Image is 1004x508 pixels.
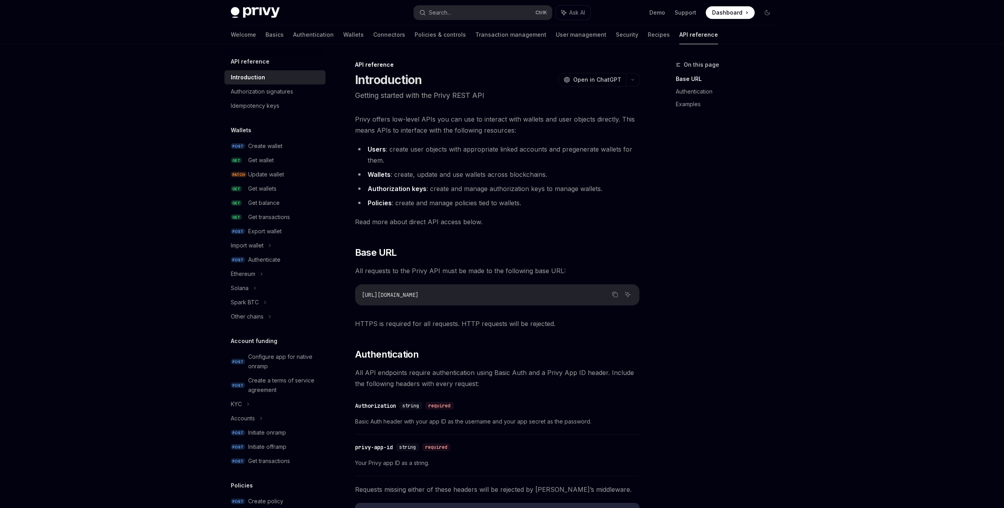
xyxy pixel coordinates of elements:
[648,25,670,44] a: Recipes
[231,25,256,44] a: Welcome
[415,25,466,44] a: Policies & controls
[248,170,284,179] div: Update wallet
[224,167,325,182] a: PATCHUpdate wallet
[675,9,696,17] a: Support
[676,73,780,85] a: Base URL
[231,143,245,149] span: POST
[231,157,242,163] span: GET
[373,25,405,44] a: Connectors
[402,403,419,409] span: string
[224,153,325,167] a: GETGet wallet
[414,6,552,20] button: Search...CtrlK
[355,443,393,451] div: privy-app-id
[231,172,247,178] span: PATCH
[231,214,242,220] span: GET
[556,25,606,44] a: User management
[231,87,293,96] div: Authorization signatures
[248,352,321,371] div: Configure app for native onramp
[231,229,245,234] span: POST
[355,144,639,166] li: : create user objects with appropriate linked accounts and pregenerate wallets for them.
[248,456,290,466] div: Get transactions
[355,484,639,495] span: Requests missing either of these headers will be rejected by [PERSON_NAME]’s middleware.
[231,283,249,293] div: Solana
[248,376,321,395] div: Create a terms of service agreement
[368,185,426,193] strong: Authorization keys
[231,101,279,111] div: Idempotency keys
[569,9,585,17] span: Ask AI
[231,312,264,321] div: Other chains
[224,373,325,397] a: POSTCreate a terms of service agreement
[610,289,620,300] button: Copy the contents from the code block
[355,216,639,227] span: Read more about direct API access below.
[248,141,282,151] div: Create wallet
[248,212,290,222] div: Get transactions
[231,399,242,409] div: KYC
[231,458,245,464] span: POST
[616,25,638,44] a: Security
[248,184,277,193] div: Get wallets
[355,318,639,329] span: HTTPS is required for all requests. HTTP requests will be rejected.
[224,454,325,468] a: POSTGet transactions
[355,458,639,468] span: Your Privy app ID as a string.
[425,402,454,410] div: required
[224,350,325,373] a: POSTConfigure app for native onramp
[535,9,547,16] span: Ctrl K
[362,291,419,298] span: [URL][DOMAIN_NAME]
[355,73,422,87] h1: Introduction
[248,442,286,452] div: Initiate offramp
[248,198,280,208] div: Get balance
[224,253,325,267] a: POSTAuthenticate
[429,8,451,17] div: Search...
[676,85,780,98] a: Authentication
[293,25,334,44] a: Authentication
[706,6,755,19] a: Dashboard
[231,186,242,192] span: GET
[475,25,546,44] a: Transaction management
[355,61,639,69] div: API reference
[355,90,639,101] p: Getting started with the Privy REST API
[231,257,245,263] span: POST
[355,183,639,194] li: : create and manage authorization keys to manage wallets.
[556,6,591,20] button: Ask AI
[224,426,325,440] a: POSTInitiate onramp
[224,70,325,84] a: Introduction
[368,199,392,207] strong: Policies
[676,98,780,111] a: Examples
[231,126,251,135] h5: Wallets
[231,359,245,365] span: POST
[224,99,325,113] a: Idempotency keys
[422,443,451,451] div: required
[231,200,242,206] span: GET
[224,182,325,196] a: GETGet wallets
[224,84,325,99] a: Authorization signatures
[224,440,325,454] a: POSTInitiate offramp
[355,265,639,276] span: All requests to the Privy API must be made to the following base URL:
[231,499,245,504] span: POST
[649,9,665,17] a: Demo
[231,7,280,18] img: dark logo
[248,156,274,165] div: Get wallet
[343,25,364,44] a: Wallets
[623,289,633,300] button: Ask AI
[355,197,639,208] li: : create and manage policies tied to wallets.
[559,73,626,86] button: Open in ChatGPT
[355,246,397,259] span: Base URL
[355,367,639,389] span: All API endpoints require authentication using Basic Auth and a Privy App ID header. Include the ...
[573,76,621,84] span: Open in ChatGPT
[231,73,265,82] div: Introduction
[224,196,325,210] a: GETGet balance
[368,171,391,178] strong: Wallets
[368,145,386,153] strong: Users
[712,9,742,17] span: Dashboard
[231,481,253,490] h5: Policies
[355,402,396,410] div: Authorization
[231,298,259,307] div: Spark BTC
[265,25,284,44] a: Basics
[355,348,419,361] span: Authentication
[355,114,639,136] span: Privy offers low-level APIs you can use to interact with wallets and user objects directly. This ...
[248,255,280,264] div: Authenticate
[231,336,277,346] h5: Account funding
[231,269,255,279] div: Ethereum
[231,57,269,66] h5: API reference
[684,60,719,69] span: On this page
